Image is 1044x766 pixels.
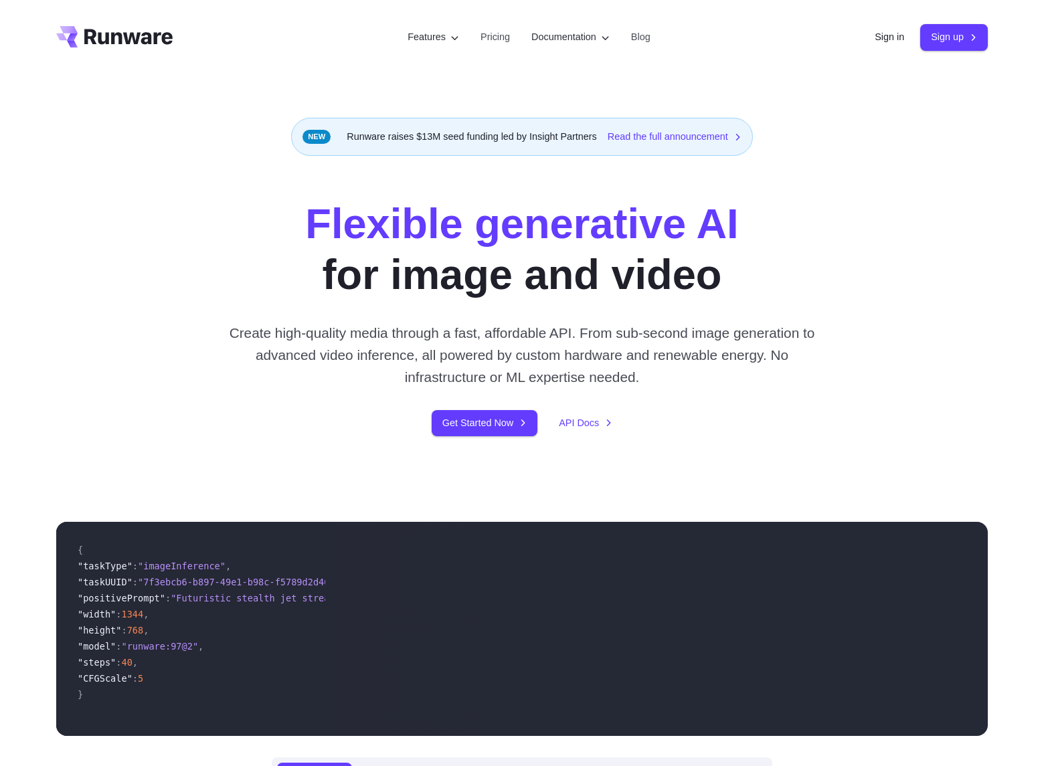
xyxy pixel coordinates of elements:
[165,593,171,603] span: :
[481,29,510,45] a: Pricing
[78,625,121,636] span: "height"
[305,200,738,247] strong: Flexible generative AI
[116,657,121,668] span: :
[56,26,173,47] a: Go to /
[133,673,138,684] span: :
[133,577,138,587] span: :
[78,673,133,684] span: "CFGScale"
[198,641,203,652] span: ,
[127,625,144,636] span: 768
[559,415,612,431] a: API Docs
[608,129,742,145] a: Read the full announcement
[121,609,143,619] span: 1344
[133,657,138,668] span: ,
[171,593,669,603] span: "Futuristic stealth jet streaking through a neon-lit cityscape with glowing purple exhaust"
[138,577,346,587] span: "7f3ebcb6-b897-49e1-b98c-f5789d2d40d7"
[138,673,143,684] span: 5
[133,561,138,571] span: :
[920,24,988,50] a: Sign up
[78,577,133,587] span: "taskUUID"
[224,322,820,389] p: Create high-quality media through a fast, affordable API. From sub-second image generation to adv...
[138,561,226,571] span: "imageInference"
[875,29,904,45] a: Sign in
[121,657,132,668] span: 40
[78,593,165,603] span: "positivePrompt"
[432,410,537,436] a: Get Started Now
[78,657,116,668] span: "steps"
[78,545,83,555] span: {
[631,29,650,45] a: Blog
[531,29,610,45] label: Documentation
[143,625,149,636] span: ,
[78,641,116,652] span: "model"
[291,118,753,156] div: Runware raises $13M seed funding led by Insight Partners
[116,641,121,652] span: :
[78,561,133,571] span: "taskType"
[226,561,231,571] span: ,
[116,609,121,619] span: :
[121,641,198,652] span: "runware:97@2"
[305,199,738,300] h1: for image and video
[121,625,126,636] span: :
[143,609,149,619] span: ,
[408,29,459,45] label: Features
[78,609,116,619] span: "width"
[78,689,83,700] span: }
